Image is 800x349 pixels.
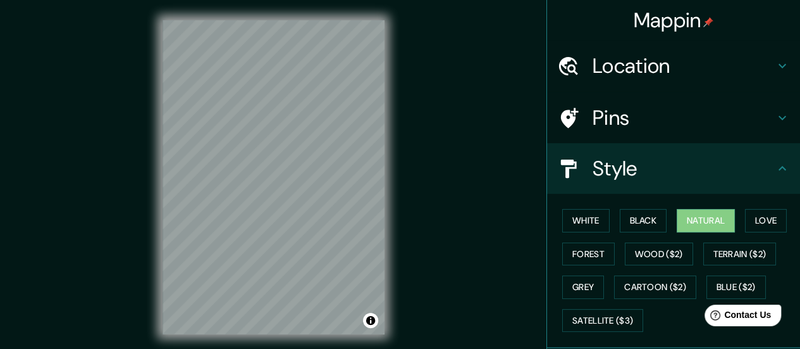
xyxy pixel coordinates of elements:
[593,105,775,130] h4: Pins
[634,8,714,33] h4: Mappin
[625,243,693,266] button: Wood ($2)
[363,313,378,328] button: Toggle attribution
[745,209,787,232] button: Love
[562,209,610,232] button: White
[677,209,735,232] button: Natural
[163,20,385,334] canvas: Map
[547,41,800,91] div: Location
[687,300,786,335] iframe: Help widget launcher
[706,276,766,299] button: Blue ($2)
[593,156,775,181] h4: Style
[547,143,800,194] div: Style
[562,276,604,299] button: Grey
[593,53,775,79] h4: Location
[620,209,667,232] button: Black
[614,276,696,299] button: Cartoon ($2)
[703,17,713,27] img: pin-icon.png
[562,243,615,266] button: Forest
[562,309,643,333] button: Satellite ($3)
[547,92,800,143] div: Pins
[703,243,777,266] button: Terrain ($2)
